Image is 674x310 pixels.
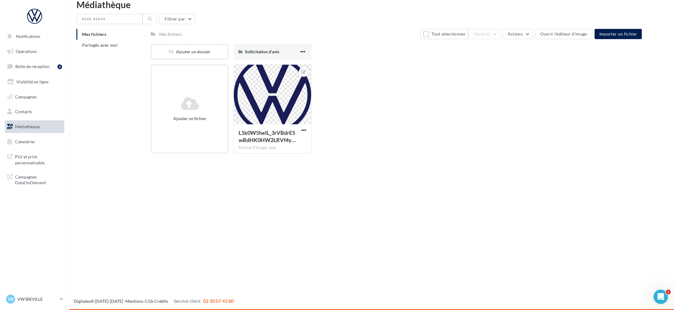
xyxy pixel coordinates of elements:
[666,290,671,294] span: 1
[595,29,642,39] button: Importer un fichier
[125,299,143,304] a: Mentions
[468,29,500,39] button: Gérer(0)
[654,290,668,304] iframe: Intercom live chat
[145,299,153,304] a: CGS
[4,45,66,58] a: Opérations
[82,42,118,48] span: Partagés avec moi
[15,94,37,99] span: Campagnes
[16,49,37,54] span: Opérations
[535,29,592,39] button: Ouvrir l'éditeur d'image
[485,32,490,36] span: (0)
[152,49,228,55] div: Ajouter un dossier
[159,14,195,24] button: Filtrer par
[57,64,62,69] div: 2
[17,296,57,302] p: VW BIEVILLE
[599,31,637,36] span: Importer un fichier
[4,120,66,133] a: Médiathèque
[4,30,63,43] button: Notifications
[4,150,66,168] a: PLV et print personnalisable
[74,299,234,304] span: © [DATE]-[DATE] - - -
[15,173,62,186] span: Campagnes DataOnDemand
[16,79,48,84] span: Visibilité en ligne
[154,299,168,304] a: Crédits
[420,29,468,39] button: Tout sélectionner
[15,124,40,129] span: Médiathèque
[15,109,32,114] span: Contacts
[74,299,91,304] a: Digitaleo
[239,129,296,143] span: L1k0W5helL_3rVBdrE5wBdHK0HW2LRVf4yH0HIDGDaA76iDv5KCgzFNU2wx-s3mRZJZRXFN1VGc5ZO0nnA=s0
[508,31,523,36] span: Actions
[4,60,66,73] a: Boîte de réception2
[4,76,66,88] a: Visibilité en ligne
[154,116,225,122] div: Ajouter un fichier
[82,32,106,37] span: Mes fichiers
[4,135,66,148] a: Calendrier
[15,139,35,144] span: Calendrier
[239,145,306,150] div: Format d'image: png
[502,29,533,39] button: Actions
[4,105,66,118] a: Contacts
[174,298,201,304] span: Service client
[15,64,50,69] span: Boîte de réception
[8,296,14,302] span: VB
[4,91,66,103] a: Campagnes
[5,293,64,305] a: VB VW BIEVILLE
[16,34,40,39] span: Notifications
[4,170,66,188] a: Campagnes DataOnDemand
[203,298,234,304] span: 02 30 07 43 80
[159,31,182,37] div: Mes fichiers
[245,49,279,54] span: Sollicitation d'avis
[15,153,62,166] span: PLV et print personnalisable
